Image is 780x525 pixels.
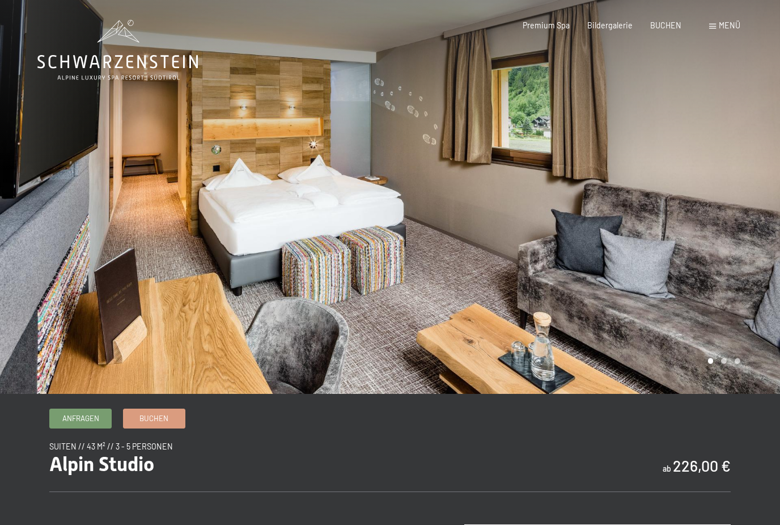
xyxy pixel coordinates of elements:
span: Anfragen [62,413,99,423]
span: Alpin Studio [49,452,154,476]
span: Menü [719,20,740,30]
a: Buchen [124,409,185,428]
span: ab [663,464,671,473]
a: Bildergalerie [587,20,633,30]
a: Premium Spa [523,20,570,30]
span: Suiten // 43 m² // 3 - 5 Personen [49,442,173,451]
a: Anfragen [50,409,111,428]
span: Buchen [139,413,168,423]
a: BUCHEN [650,20,681,30]
b: 226,00 € [673,456,731,474]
